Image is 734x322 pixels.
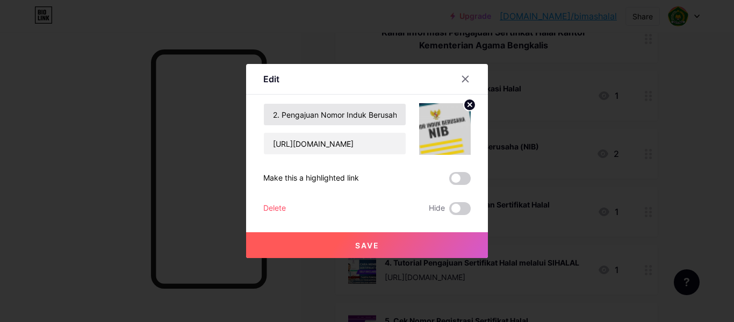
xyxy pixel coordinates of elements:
div: Delete [263,202,286,215]
div: Edit [263,73,279,85]
input: URL [264,133,406,154]
button: Save [246,232,488,258]
input: Title [264,104,406,125]
img: link_thumbnail [419,103,471,155]
span: Hide [429,202,445,215]
div: Make this a highlighted link [263,172,359,185]
span: Save [355,241,379,250]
